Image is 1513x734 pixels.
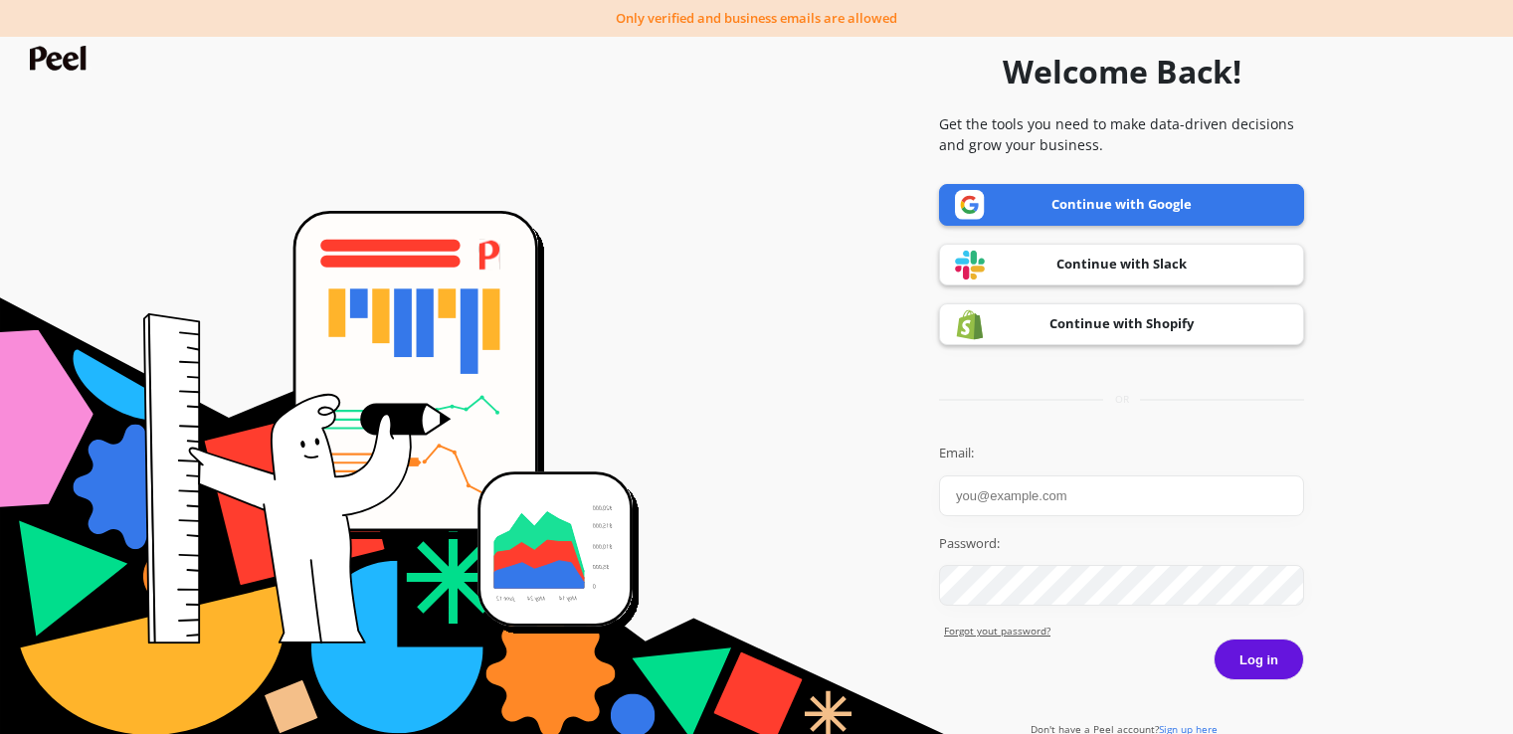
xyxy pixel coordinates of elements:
[939,113,1304,155] p: Get the tools you need to make data-driven decisions and grow your business.
[939,534,1304,554] label: Password:
[939,475,1304,516] input: you@example.com
[955,190,985,220] img: Google logo
[1003,48,1241,95] h1: Welcome Back!
[939,244,1304,285] a: Continue with Slack
[955,309,985,340] img: Shopify logo
[939,392,1304,407] div: or
[955,250,985,280] img: Slack logo
[939,303,1304,345] a: Continue with Shopify
[1214,639,1304,680] button: Log in
[944,624,1304,639] a: Forgot yout password?
[30,46,92,71] img: Peel
[939,444,1304,463] label: Email:
[939,184,1304,226] a: Continue with Google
